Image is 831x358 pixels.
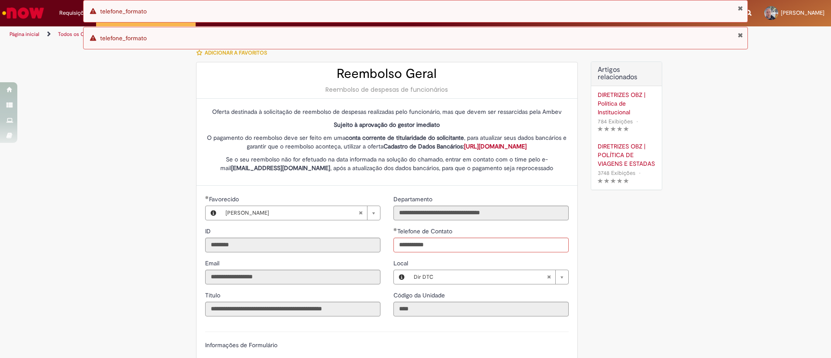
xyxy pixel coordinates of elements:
[205,107,569,116] p: Oferta destinada à solicitação de reembolso de despesas realizadas pelo funcionário, mas que deve...
[334,121,440,129] strong: Sujeito à aprovação do gestor imediato
[414,270,547,284] span: Dir DTC
[394,270,409,284] button: Local, Visualizar este registro Dir DTC
[738,5,743,12] button: Fechar Notificação
[58,31,104,38] a: Todos os Catálogos
[598,66,655,81] h3: Artigos relacionados
[205,238,380,252] input: ID
[225,206,358,220] span: [PERSON_NAME]
[635,116,640,127] span: •
[354,206,367,220] abbr: Limpar campo Favorecido
[598,118,633,125] span: 784 Exibições
[393,228,397,231] span: Obrigatório Preenchido
[6,26,548,42] ul: Trilhas de página
[781,9,825,16] span: [PERSON_NAME]
[59,9,90,17] span: Requisições
[393,206,569,220] input: Departamento
[209,195,241,203] span: Necessários - Favorecido
[206,206,221,220] button: Favorecido, Visualizar este registro Rodinei Dos Santos Silva
[205,49,267,56] span: Adicionar a Favoritos
[205,196,209,199] span: Obrigatório Preenchido
[393,238,569,252] input: Telefone de Contato
[205,270,380,284] input: Email
[231,164,330,172] strong: [EMAIL_ADDRESS][DOMAIN_NAME]
[598,142,655,168] a: DIRETRIZES OBZ | POLÍTICA DE VIAGENS E ESTADAS
[1,4,45,22] img: ServiceNow
[205,341,277,349] label: Informações de Formulário
[205,67,569,81] h2: Reembolso Geral
[393,291,447,300] label: Somente leitura - Código da Unidade
[738,32,743,39] button: Fechar Notificação
[100,7,147,15] span: telefone_formato
[205,302,380,316] input: Título
[383,142,527,150] strong: Cadastro de Dados Bancários:
[205,85,569,94] div: Reembolso de despesas de funcionários
[397,227,454,235] span: Telefone de Contato
[345,134,464,142] strong: conta corrente de titularidade do solicitante
[205,133,569,151] p: O pagamento do reembolso deve ser feito em uma , para atualizar seus dados bancários e garantir q...
[409,270,568,284] a: Dir DTCLimpar campo Local
[100,34,147,42] span: telefone_formato
[205,227,213,235] label: Somente leitura - ID
[205,155,569,172] p: Se o seu reembolso não for efetuado na data informada na solução do chamado, entrar em contato co...
[393,195,434,203] label: Somente leitura - Departamento
[542,270,555,284] abbr: Limpar campo Local
[598,169,635,177] span: 3748 Exibições
[393,259,410,267] span: Local
[637,167,642,179] span: •
[10,31,39,38] a: Página inicial
[598,90,655,116] a: DIRETRIZES OBZ | Política de Institucional
[205,291,222,300] label: Somente leitura - Título
[205,259,221,268] label: Somente leitura - Email
[464,142,527,150] a: [URL][DOMAIN_NAME]
[221,206,380,220] a: [PERSON_NAME]Limpar campo Favorecido
[393,302,569,316] input: Código da Unidade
